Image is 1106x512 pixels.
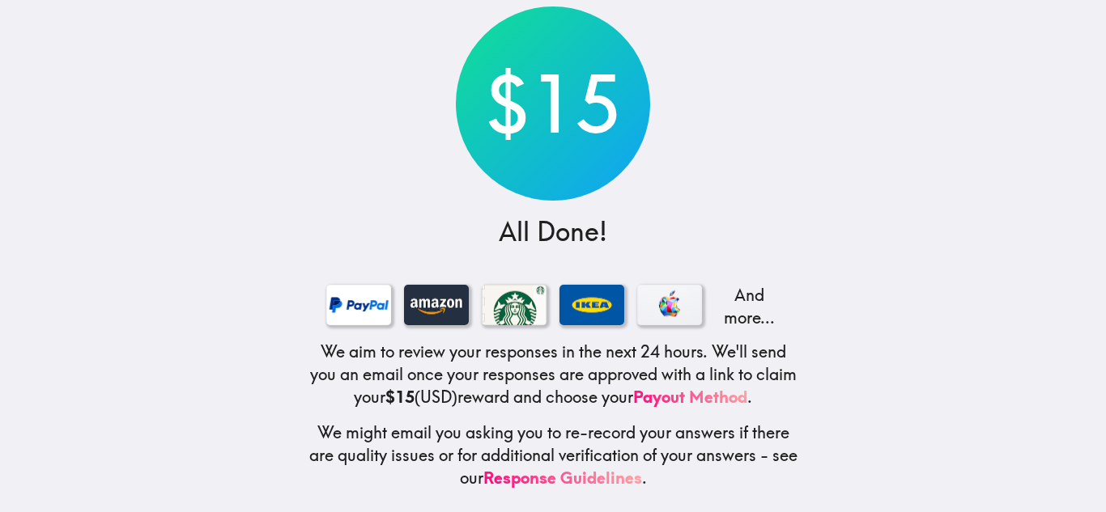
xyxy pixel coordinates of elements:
h3: All Done! [499,214,607,250]
b: $15 [385,387,415,407]
h5: We might email you asking you to re-record your answers if there are quality issues or for additi... [307,421,799,489]
a: Response Guidelines [483,468,642,488]
h5: We aim to review your responses in the next 24 hours. We'll send you an email once your responses... [307,341,799,408]
div: $15 [456,6,650,201]
p: And more... [715,284,780,329]
a: Payout Method [633,387,747,407]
